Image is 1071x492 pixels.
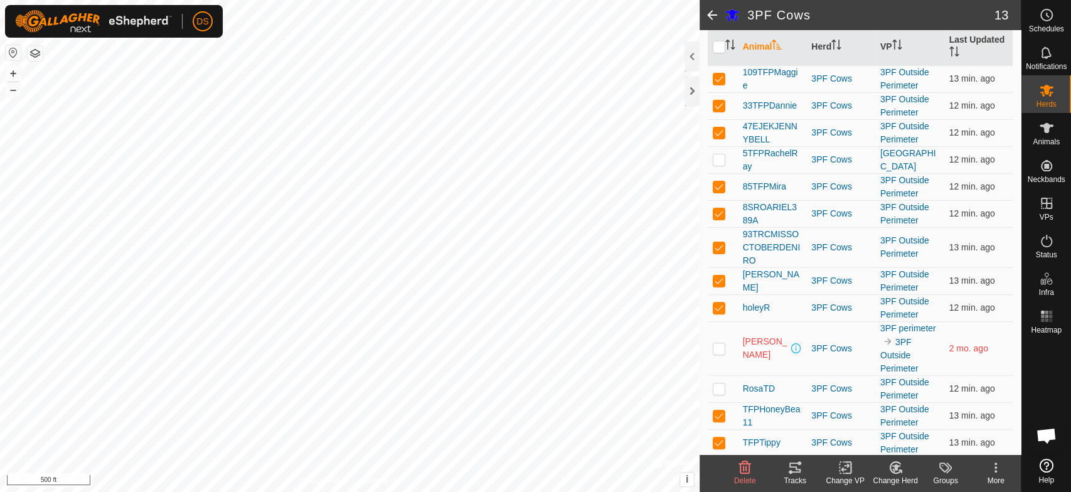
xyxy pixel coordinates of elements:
div: 3PF Cows [811,342,870,355]
span: 109TFPMaggie [743,66,802,92]
a: Open chat [1028,417,1065,454]
button: Map Layers [28,46,43,61]
span: [PERSON_NAME] [743,268,802,294]
span: Sep 1, 2025, 3:02 AM [949,100,995,110]
a: 3PF Outside Perimeter [880,269,929,292]
span: Sep 1, 2025, 3:02 AM [949,275,995,286]
p-sorticon: Activate to sort [772,41,782,51]
a: 3PF Outside Perimeter [880,404,929,427]
span: TFPTippy [743,436,781,449]
span: 47EJEKJENNYBELL [743,120,802,146]
div: 3PF Cows [811,301,870,314]
div: 3PF Cows [811,153,870,166]
span: 8SROARIEL389A [743,201,802,227]
p-sorticon: Activate to sort [725,41,735,51]
span: Sep 1, 2025, 3:02 AM [949,410,995,420]
th: Herd [806,28,875,66]
span: holeyR [743,301,770,314]
div: Tracks [770,475,820,486]
span: Sep 1, 2025, 3:02 AM [949,154,995,164]
div: 3PF Cows [811,274,870,287]
a: 3PF Outside Perimeter [880,337,919,373]
a: 3PF Outside Perimeter [880,121,929,144]
span: Herds [1036,100,1056,108]
span: i [686,474,688,484]
a: 3PF perimeter [880,323,936,333]
span: Jun 10, 2025, 1:02 PM [949,343,988,353]
span: TFPHoneyBea11 [743,403,802,429]
span: [PERSON_NAME] [743,335,789,361]
img: to [883,336,893,346]
span: DS [196,15,208,28]
button: – [6,82,21,97]
span: 33TFPDannie [743,99,797,112]
button: + [6,66,21,81]
span: Sep 1, 2025, 3:02 AM [949,208,995,218]
span: Heatmap [1031,326,1062,334]
span: RosaTD [743,382,775,395]
span: Sep 1, 2025, 3:02 AM [949,437,995,447]
span: Sep 1, 2025, 3:02 AM [949,181,995,191]
span: 13 [994,6,1008,24]
span: Sep 1, 2025, 3:02 AM [949,127,995,137]
h2: 3PF Cows [747,8,994,23]
th: Animal [738,28,807,66]
span: Status [1035,251,1057,259]
span: VPs [1039,213,1053,221]
button: i [680,473,694,486]
span: 5TFPRachelRay [743,147,802,173]
a: 3PF Outside Perimeter [880,377,929,400]
span: 93TRCMISSOCTOBERDENIRO [743,228,802,267]
div: 3PF Cows [811,180,870,193]
a: 3PF Outside Perimeter [880,431,929,454]
div: 3PF Cows [811,207,870,220]
button: Reset Map [6,45,21,60]
a: Help [1021,454,1071,489]
img: Gallagher Logo [15,10,172,33]
div: 3PF Cows [811,436,870,449]
span: Sep 1, 2025, 3:02 AM [949,73,995,83]
p-sorticon: Activate to sort [949,48,959,58]
span: Infra [1038,289,1053,296]
p-sorticon: Activate to sort [831,41,841,51]
span: Help [1038,476,1054,484]
a: 3PF Outside Perimeter [880,175,929,198]
a: 3PF Outside Perimeter [880,202,929,225]
div: Change VP [820,475,870,486]
div: 3PF Cows [811,382,870,395]
span: Delete [734,476,756,485]
span: Animals [1033,138,1060,146]
div: 3PF Cows [811,241,870,254]
div: 3PF Cows [811,99,870,112]
span: 85TFPMira [743,180,786,193]
div: More [971,475,1021,486]
div: 3PF Cows [811,126,870,139]
div: Groups [920,475,971,486]
a: 3PF Outside Perimeter [880,94,929,117]
th: Last Updated [944,28,1013,66]
div: 3PF Cows [811,72,870,85]
a: [GEOGRAPHIC_DATA] [880,148,936,171]
a: Privacy Policy [300,476,347,487]
a: Contact Us [362,476,399,487]
a: 3PF Outside Perimeter [880,235,929,259]
span: Neckbands [1027,176,1065,183]
div: Change Herd [870,475,920,486]
p-sorticon: Activate to sort [892,41,902,51]
a: 3PF Outside Perimeter [880,296,929,319]
div: 3PF Cows [811,409,870,422]
span: Sep 1, 2025, 3:02 AM [949,242,995,252]
span: Schedules [1028,25,1063,33]
th: VP [875,28,944,66]
a: 3PF Outside Perimeter [880,67,929,90]
span: Sep 1, 2025, 3:02 AM [949,383,995,393]
span: Sep 1, 2025, 3:02 AM [949,302,995,313]
span: Notifications [1026,63,1067,70]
